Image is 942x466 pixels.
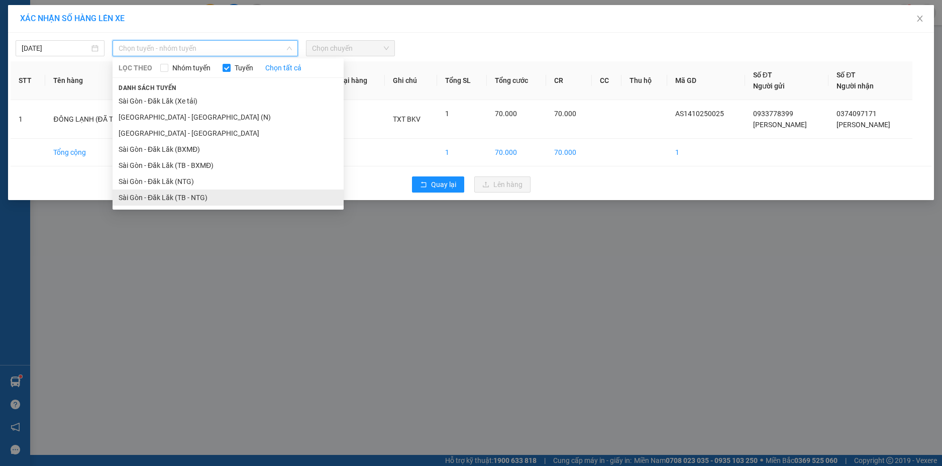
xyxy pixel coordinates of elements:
[45,100,205,139] td: ĐÔNG LẠNH (ĐÃ TƯ VẤN CSV) GARP
[119,62,152,73] span: LỌC THEO
[113,109,344,125] li: [GEOGRAPHIC_DATA] - [GEOGRAPHIC_DATA] (N)
[546,139,592,166] td: 70.000
[906,5,934,33] button: Close
[753,110,793,118] span: 0933778399
[487,61,546,100] th: Tổng cước
[487,139,546,166] td: 70.000
[45,61,205,100] th: Tên hàng
[20,14,125,23] span: XÁC NHẬN SỐ HÀNG LÊN XE
[836,110,877,118] span: 0374097171
[667,61,745,100] th: Mã GD
[916,15,924,23] span: close
[231,62,257,73] span: Tuyến
[45,139,205,166] td: Tổng cộng
[836,82,874,90] span: Người nhận
[437,139,487,166] td: 1
[119,41,292,56] span: Chọn tuyến - nhóm tuyến
[113,125,344,141] li: [GEOGRAPHIC_DATA] - [GEOGRAPHIC_DATA]
[667,139,745,166] td: 1
[836,71,856,79] span: Số ĐT
[265,62,301,73] a: Chọn tất cả
[836,121,890,129] span: [PERSON_NAME]
[11,61,45,100] th: STT
[113,141,344,157] li: Sài Gòn - Đăk Lăk (BXMĐ)
[113,173,344,190] li: Sài Gòn - Đăk Lăk (NTG)
[675,110,724,118] span: AS1410250025
[113,190,344,206] li: Sài Gòn - Đăk Lăk (TB - NTG)
[554,110,576,118] span: 70.000
[286,45,292,51] span: down
[495,110,517,118] span: 70.000
[753,71,772,79] span: Số ĐT
[445,110,449,118] span: 1
[11,100,45,139] td: 1
[168,62,215,73] span: Nhóm tuyến
[113,83,182,92] span: Danh sách tuyến
[592,61,622,100] th: CC
[393,115,421,123] span: TXT BKV
[22,43,89,54] input: 14/10/2025
[431,179,456,190] span: Quay lại
[328,61,385,100] th: Loại hàng
[621,61,667,100] th: Thu hộ
[437,61,487,100] th: Tổng SL
[753,82,785,90] span: Người gửi
[474,176,531,193] button: uploadLên hàng
[753,121,807,129] span: [PERSON_NAME]
[385,61,437,100] th: Ghi chú
[546,61,592,100] th: CR
[412,176,464,193] button: rollbackQuay lại
[113,93,344,109] li: Sài Gòn - Đăk Lăk (Xe tải)
[420,181,427,189] span: rollback
[312,41,389,56] span: Chọn chuyến
[113,157,344,173] li: Sài Gòn - Đăk Lăk (TB - BXMĐ)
